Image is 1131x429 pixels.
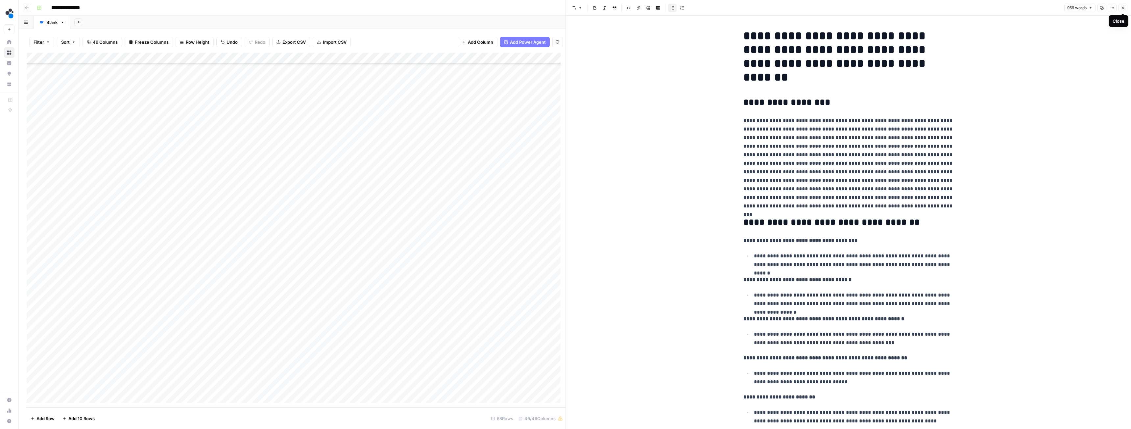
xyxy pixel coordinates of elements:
button: Add Column [458,37,497,47]
span: Add Row [36,415,55,422]
a: Opportunities [4,68,14,79]
button: Add Power Agent [500,37,550,47]
button: Filter [29,37,54,47]
a: Home [4,37,14,47]
button: Redo [245,37,270,47]
span: Filter [34,39,44,45]
span: Row Height [186,39,209,45]
a: Blank [34,16,70,29]
span: Import CSV [323,39,347,45]
button: Row Height [176,37,214,47]
button: Sort [57,37,80,47]
div: Blank [46,19,58,26]
button: 49 Columns [83,37,122,47]
button: Undo [216,37,242,47]
span: Export CSV [282,39,306,45]
a: Browse [4,47,14,58]
span: Freeze Columns [135,39,169,45]
span: Undo [227,39,238,45]
span: Add Power Agent [510,39,546,45]
span: Redo [255,39,265,45]
a: Usage [4,405,14,416]
span: 959 words [1067,5,1087,11]
div: 68 Rows [488,413,516,424]
button: Add 10 Rows [59,413,99,424]
img: spot.ai Logo [4,8,16,19]
span: 49 Columns [93,39,118,45]
a: Settings [4,395,14,405]
button: Add Row [27,413,59,424]
button: Help + Support [4,416,14,426]
span: Sort [61,39,70,45]
button: 959 words [1064,4,1095,12]
div: Close [1113,18,1124,24]
button: Workspace: spot.ai [4,5,14,22]
div: 49/49 Columns [516,413,565,424]
a: Your Data [4,79,14,89]
button: Import CSV [313,37,351,47]
button: Export CSV [272,37,310,47]
span: Add Column [468,39,493,45]
button: Freeze Columns [125,37,173,47]
span: Add 10 Rows [68,415,95,422]
a: Insights [4,58,14,68]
